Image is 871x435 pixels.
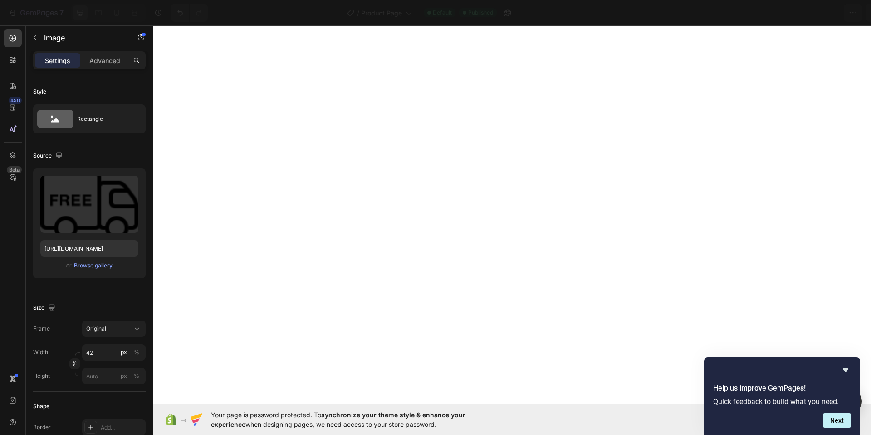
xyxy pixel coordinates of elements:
p: Quick feedback to build what you need. [713,397,851,406]
span: Product Page [361,8,402,18]
div: Browse gallery [74,262,113,270]
button: Next question [823,413,851,428]
button: 7 [4,4,68,22]
p: Settings [45,56,70,65]
button: Browse gallery [73,261,113,270]
span: Original [86,325,106,333]
p: 7 [59,7,64,18]
div: Undo/Redo [171,4,208,22]
div: Source [33,150,64,162]
span: Assigned Products [695,8,753,18]
button: px [131,371,142,381]
label: Frame [33,325,50,333]
label: Height [33,372,50,380]
button: Publish [811,4,849,22]
span: Save [785,9,800,17]
div: Help us improve GemPages! [713,365,851,428]
div: Border [33,423,51,431]
span: Default [433,9,452,17]
div: 450 [9,97,22,104]
button: % [118,371,129,381]
h2: Help us improve GemPages! [713,383,851,394]
button: Original [82,321,146,337]
span: or [66,260,72,271]
button: % [118,347,129,358]
span: / [357,8,359,18]
div: Publish [818,8,841,18]
span: synchronize your theme style & enhance your experience [211,411,465,428]
p: Image [44,32,121,43]
input: https://example.com/image.jpg [40,240,138,257]
span: Your page is password protected. To when designing pages, we need access to your store password. [211,410,501,429]
img: preview-image [40,176,138,233]
button: px [131,347,142,358]
div: % [134,348,139,356]
button: Hide survey [840,365,851,376]
div: Rectangle [77,109,132,129]
span: Published [468,9,493,17]
label: Width [33,348,48,356]
input: px% [82,368,146,384]
input: px% [82,344,146,361]
div: Style [33,88,46,96]
div: Shape [33,402,49,410]
div: Add... [101,424,143,432]
div: Size [33,302,57,314]
button: Assigned Products [687,4,773,22]
button: Save [777,4,807,22]
div: Beta [7,166,22,173]
div: % [134,372,139,380]
p: Advanced [89,56,120,65]
iframe: Design area [153,25,871,404]
div: px [121,348,127,356]
div: px [121,372,127,380]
